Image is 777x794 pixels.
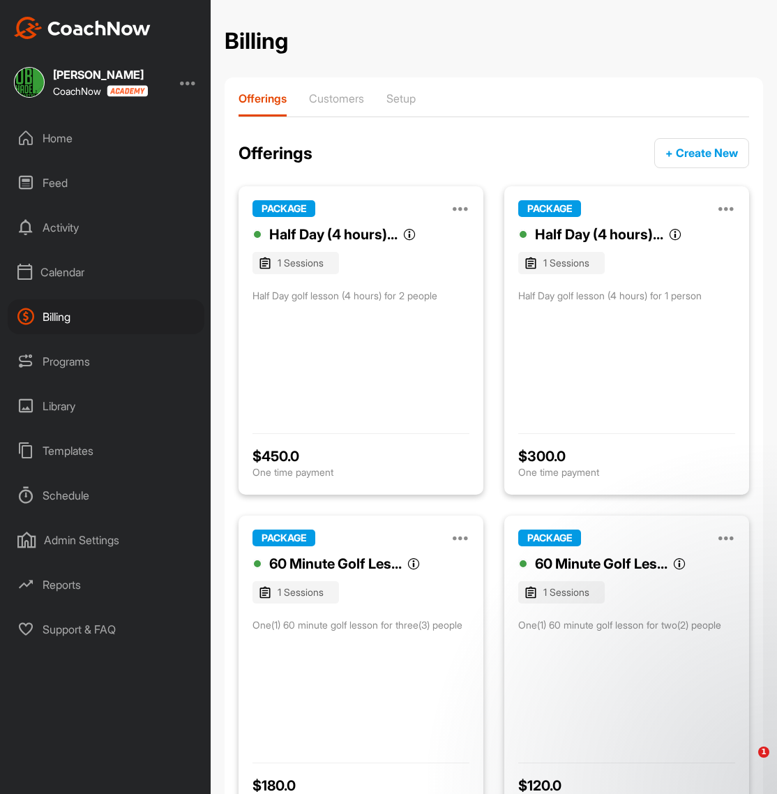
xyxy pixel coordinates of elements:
[53,85,148,97] div: CoachNow
[252,448,469,465] div: $ 450.0
[8,478,204,513] div: Schedule
[252,465,469,479] p: One time payment
[14,17,151,39] img: CoachNow
[225,28,288,55] h2: Billing
[518,448,735,465] div: $ 300.0
[654,138,749,168] button: + Create New
[518,288,735,303] div: Half Day golf lesson (4 hours) for 1 person
[665,146,738,160] span: + Create New
[730,747,763,780] iframe: Intercom live chat
[518,465,735,479] p: One time payment
[525,586,536,599] img: tags
[8,210,204,245] div: Activity
[252,617,469,632] div: One(1) 60 minute golf lesson for three(3) people
[758,747,769,758] span: 1
[14,67,45,98] img: square_7d72e3b9a0e7cffca0d5903ffc03afe1.jpg
[8,165,204,200] div: Feed
[8,121,204,156] div: Home
[518,777,735,794] div: $ 120.0
[252,200,315,217] span: PACKAGE
[386,91,416,105] p: Setup
[8,612,204,647] div: Support & FAQ
[535,553,667,574] div: 60 Minute Golf Les...
[252,777,469,794] div: $ 180.0
[259,586,271,599] img: tags
[259,257,271,269] img: tags
[8,299,204,334] div: Billing
[518,530,581,546] span: PACKAGE
[269,553,402,574] div: 60 Minute Golf Les...
[239,91,287,105] p: Offerings
[8,523,204,557] div: Admin Settings
[8,255,204,290] div: Calendar
[269,224,398,245] div: Half Day (4 hours)...
[535,224,663,245] div: Half Day (4 hours)...
[252,288,469,303] div: Half Day golf lesson (4 hours) for 2 people
[525,257,536,269] img: tags
[278,255,324,270] span: 1 Sessions
[543,255,589,270] span: 1 Sessions
[239,143,312,164] h2: Offerings
[543,585,589,599] span: 1 Sessions
[518,200,581,217] span: PACKAGE
[8,344,204,379] div: Programs
[53,69,148,80] div: [PERSON_NAME]
[518,617,735,632] div: One(1) 60 minute golf lesson for two(2) people
[309,91,364,105] p: Customers
[252,530,315,546] span: PACKAGE
[8,389,204,424] div: Library
[8,567,204,602] div: Reports
[107,85,148,97] img: CoachNow acadmey
[278,585,324,599] span: 1 Sessions
[8,433,204,468] div: Templates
